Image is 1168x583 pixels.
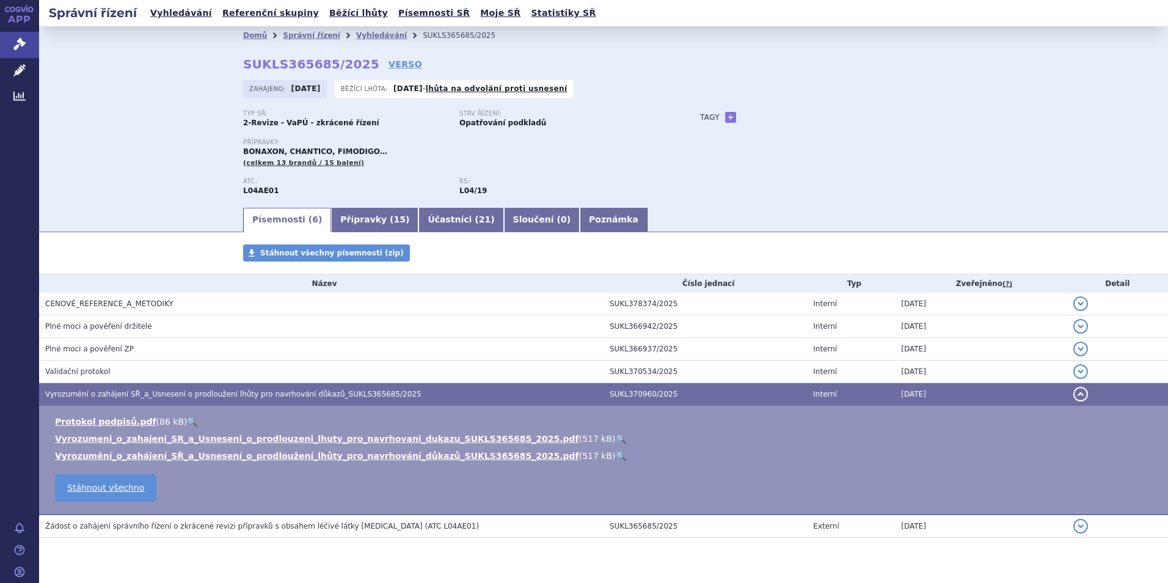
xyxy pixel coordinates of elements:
li: ( ) [55,433,1156,445]
a: Domů [243,31,267,40]
p: Typ SŘ: [243,110,447,117]
span: CENOVÉ_REFERENCE_A_METODIKY [45,299,173,308]
a: 🔍 [616,434,626,444]
button: detail [1073,519,1088,533]
button: detail [1073,387,1088,402]
span: Plné moci a pověření ZP [45,345,134,353]
td: [DATE] [895,361,1067,383]
span: 21 [479,215,491,224]
li: ( ) [55,450,1156,462]
th: Zveřejněno [895,274,1067,293]
th: Detail [1067,274,1168,293]
td: SUKL366942/2025 [604,315,807,338]
a: Statistiky SŘ [527,5,599,21]
a: Referenční skupiny [219,5,323,21]
span: Stáhnout všechny písemnosti (zip) [260,249,404,257]
button: detail [1073,319,1088,334]
p: Přípravky: [243,139,676,146]
span: 6 [312,215,318,224]
span: Vyrozumění o zahájení SŘ_a_Usnesení o prodloužení lhůty pro navrhování důkazů_SUKLS365685/2025 [45,390,422,398]
a: Poznámka [580,208,648,232]
abbr: (?) [1002,280,1012,288]
td: SUKL365685/2025 [604,515,807,538]
a: Sloučení (0) [504,208,580,232]
span: (celkem 13 brandů / 15 balení) [243,159,364,167]
span: Interní [813,299,837,308]
span: Interní [813,322,837,331]
button: detail [1073,342,1088,356]
th: Typ [807,274,895,293]
td: [DATE] [895,338,1067,361]
a: lhůta na odvolání proti usnesení [426,84,568,93]
td: [DATE] [895,515,1067,538]
a: Stáhnout všechny písemnosti (zip) [243,244,410,262]
a: 🔍 [616,451,626,461]
th: Název [39,274,604,293]
span: 15 [394,215,406,224]
a: Vyhledávání [356,31,407,40]
span: Zahájeno: [249,84,288,94]
button: detail [1073,296,1088,311]
td: [DATE] [895,383,1067,406]
p: RS: [459,178,663,185]
a: Správní řízení [283,31,340,40]
span: Interní [813,345,837,353]
li: SUKLS365685/2025 [423,26,511,45]
strong: SUKLS365685/2025 [243,57,379,71]
a: Vyhledávání [147,5,216,21]
strong: 2-Revize - VaPÚ - zkrácené řízení [243,119,379,127]
th: Číslo jednací [604,274,807,293]
strong: fingolimod [459,186,487,195]
a: + [725,112,736,123]
h2: Správní řízení [39,4,147,21]
td: SUKL378374/2025 [604,293,807,315]
strong: FINGOLIMOD [243,186,279,195]
a: Vyrozumeni_o_zahajeni_SR_a_Usneseni_o_prodlouzeni_lhuty_pro_navrhovani_dukazu_SUKLS365685_2025.pdf [55,434,579,444]
span: Interní [813,390,837,398]
li: ( ) [55,416,1156,428]
a: Účastníci (21) [418,208,503,232]
a: Písemnosti (6) [243,208,331,232]
a: Protokol podpisů.pdf [55,417,156,427]
h3: Tagy [700,110,720,125]
span: Běžící lhůta: [341,84,390,94]
strong: [DATE] [393,84,423,93]
span: 517 kB [582,434,612,444]
span: Interní [813,367,837,376]
a: Běžící lhůty [326,5,392,21]
td: SUKL370534/2025 [604,361,807,383]
span: 86 kB [159,417,184,427]
span: Validační protokol [45,367,111,376]
button: detail [1073,364,1088,379]
a: Stáhnout všechno [55,474,156,502]
td: [DATE] [895,293,1067,315]
strong: [DATE] [291,84,321,93]
span: Plné moci a pověření držitele [45,322,152,331]
a: VERSO [389,58,422,70]
a: 🔍 [187,417,197,427]
a: Písemnosti SŘ [395,5,473,21]
span: 0 [561,215,567,224]
span: 517 kB [582,451,612,461]
td: SUKL370960/2025 [604,383,807,406]
strong: Opatřování podkladů [459,119,546,127]
span: Žádost o zahájení správního řízení o zkrácené revizi přípravků s obsahem léčivé látky fingolimod ... [45,522,479,530]
td: [DATE] [895,315,1067,338]
a: Moje SŘ [476,5,524,21]
p: Stav řízení: [459,110,663,117]
a: Vyrozumění_o_zahájení_SŘ_a_Usnesení_o_prodloužení_lhůty_pro_navrhování_důkazů_SUKLS365685_2025.pdf [55,451,579,461]
a: Přípravky (15) [331,208,418,232]
p: - [393,84,568,94]
td: SUKL366937/2025 [604,338,807,361]
p: ATC: [243,178,447,185]
span: Externí [813,522,839,530]
span: BONAXON, CHANTICO, FIMODIGO… [243,147,387,156]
